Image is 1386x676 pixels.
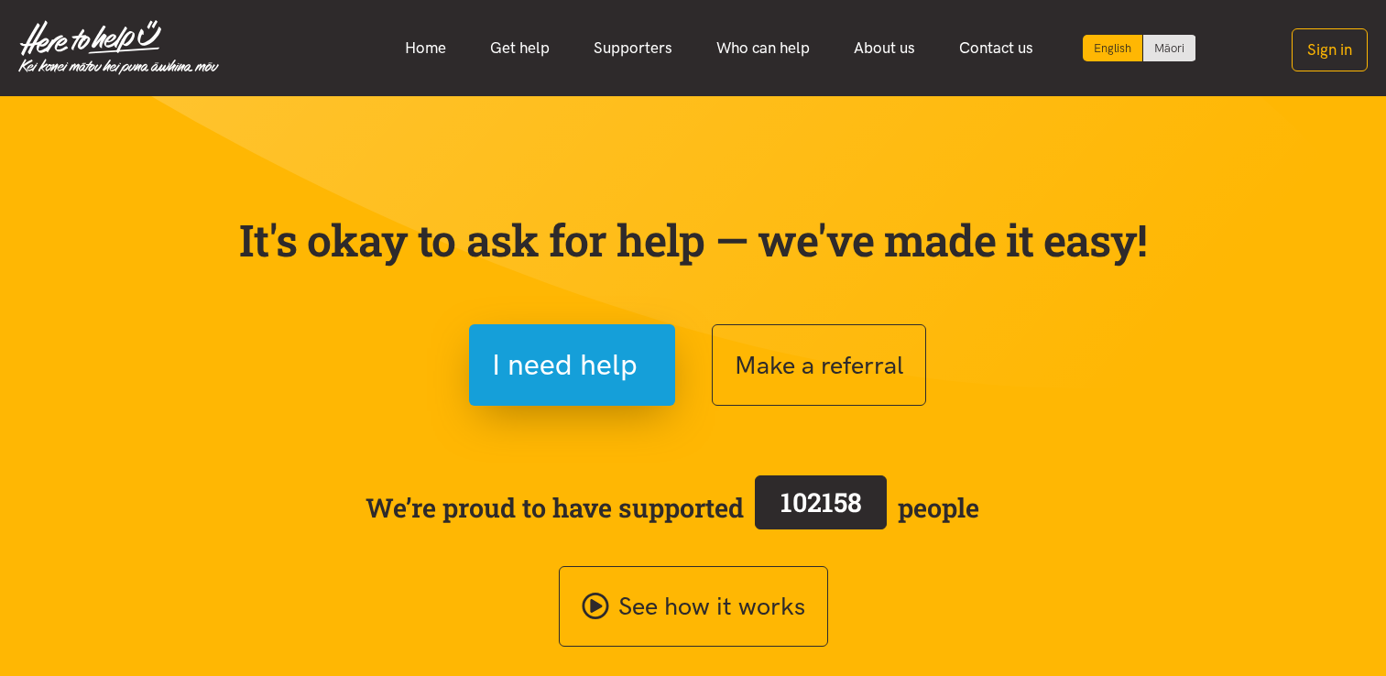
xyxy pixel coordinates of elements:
[1083,35,1143,61] div: Current language
[235,213,1151,267] p: It's okay to ask for help — we've made it easy!
[492,342,638,388] span: I need help
[469,324,675,406] button: I need help
[1143,35,1195,61] a: Switch to Te Reo Māori
[1083,35,1196,61] div: Language toggle
[832,28,937,68] a: About us
[18,20,219,75] img: Home
[383,28,468,68] a: Home
[744,472,898,543] a: 102158
[572,28,694,68] a: Supporters
[559,566,828,648] a: See how it works
[366,472,979,543] span: We’re proud to have supported people
[694,28,832,68] a: Who can help
[937,28,1055,68] a: Contact us
[780,485,862,519] span: 102158
[712,324,926,406] button: Make a referral
[1292,28,1368,71] button: Sign in
[468,28,572,68] a: Get help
